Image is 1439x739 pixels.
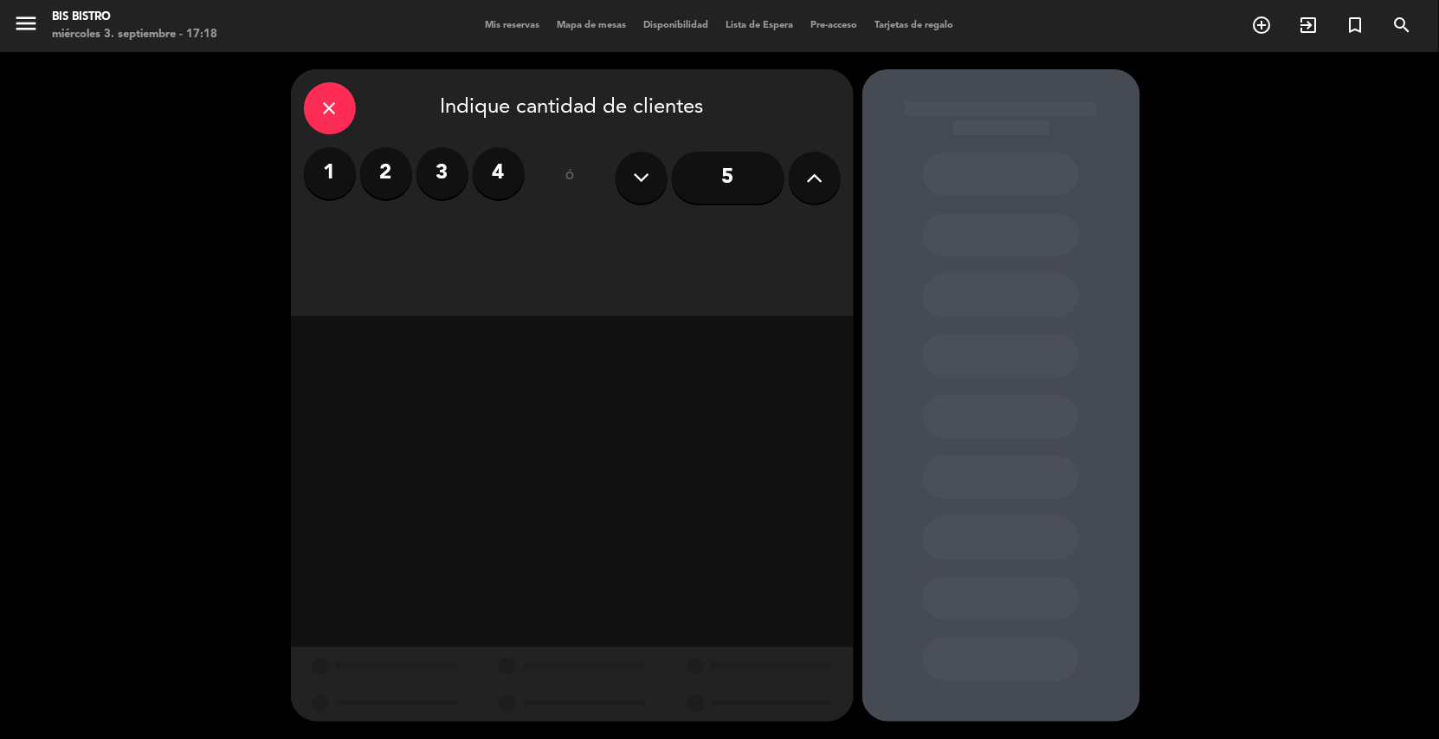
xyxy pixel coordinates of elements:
[13,10,39,42] button: menu
[13,10,39,36] i: menu
[304,147,356,199] label: 1
[304,82,841,134] div: Indique cantidad de clientes
[52,9,217,26] div: Bis Bistro
[360,147,412,199] label: 2
[319,98,340,119] i: close
[416,147,468,199] label: 3
[803,21,867,30] span: Pre-acceso
[867,21,963,30] span: Tarjetas de regalo
[473,147,525,199] label: 4
[542,147,598,208] div: ó
[718,21,803,30] span: Lista de Espera
[1252,15,1273,36] i: add_circle_outline
[636,21,718,30] span: Disponibilidad
[52,26,217,43] div: miércoles 3. septiembre - 17:18
[1392,15,1413,36] i: search
[1345,15,1366,36] i: turned_in_not
[549,21,636,30] span: Mapa de mesas
[1299,15,1320,36] i: exit_to_app
[477,21,549,30] span: Mis reservas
